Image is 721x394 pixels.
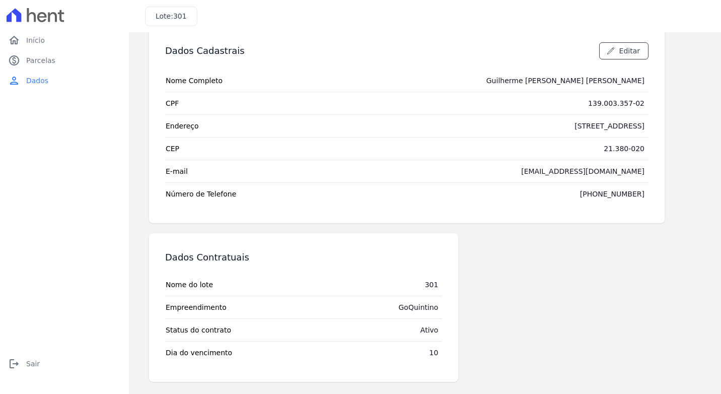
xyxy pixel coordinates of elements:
[486,76,644,86] div: Guilherme [PERSON_NAME] [PERSON_NAME]
[425,280,439,290] div: 301
[521,166,644,176] div: [EMAIL_ADDRESS][DOMAIN_NAME]
[173,12,187,20] span: 301
[26,55,55,65] span: Parcelas
[26,76,48,86] span: Dados
[166,348,232,358] span: Dia do vencimento
[4,71,125,91] a: personDados
[588,98,644,108] div: 139.003.357-02
[4,30,125,50] a: homeInício
[166,325,231,335] span: Status do contrato
[166,302,227,312] span: Empreendimento
[166,98,179,108] span: CPF
[4,354,125,374] a: logoutSair
[399,302,439,312] div: GoQuintino
[8,358,20,370] i: logout
[26,359,40,369] span: Sair
[166,166,188,176] span: E-mail
[429,348,439,358] div: 10
[166,76,223,86] span: Nome Completo
[166,121,199,131] span: Endereço
[156,11,187,22] h3: Lote:
[166,144,179,154] span: CEP
[420,325,439,335] div: Ativo
[4,50,125,71] a: paidParcelas
[165,45,245,57] h3: Dados Cadastrais
[604,144,644,154] div: 21.380-020
[166,189,236,199] span: Número de Telefone
[26,35,45,45] span: Início
[574,121,644,131] div: [STREET_ADDRESS]
[580,189,644,199] div: [PHONE_NUMBER]
[165,251,249,264] h3: Dados Contratuais
[8,75,20,87] i: person
[619,46,640,56] span: Editar
[8,54,20,67] i: paid
[8,34,20,46] i: home
[599,42,648,59] a: Editar
[166,280,213,290] span: Nome do lote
